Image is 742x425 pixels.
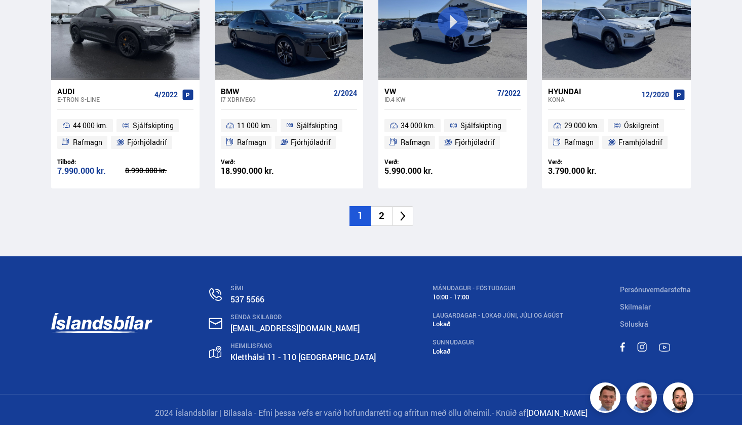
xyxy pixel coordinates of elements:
span: Rafmagn [564,136,594,148]
a: Skilmalar [620,302,651,312]
img: nhp88E3Fdnt1Opn2.png [665,384,695,414]
a: Kletthálsi 11 - 110 [GEOGRAPHIC_DATA] [230,352,376,363]
div: i7 XDRIVE60 [221,96,330,103]
div: BMW [221,87,330,96]
span: Sjálfskipting [296,120,337,132]
div: MÁNUDAGUR - FÖSTUDAGUR [433,285,563,292]
div: 5.990.000 kr. [384,167,453,175]
a: BMW i7 XDRIVE60 2/2024 11 000 km. Sjálfskipting Rafmagn Fjórhjóladrif Verð: 18.990.000 kr. [215,80,363,188]
span: 4/2022 [154,91,178,99]
div: Verð: [548,158,616,166]
a: VW ID.4 KW 7/2022 34 000 km. Sjálfskipting Rafmagn Fjórhjóladrif Verð: 5.990.000 kr. [378,80,527,188]
div: ID.4 KW [384,96,493,103]
span: Rafmagn [237,136,266,148]
img: FbJEzSuNWCJXmdc-.webp [592,384,622,414]
li: 1 [349,206,371,226]
a: Audi e-tron S-LINE 4/2022 44 000 km. Sjálfskipting Rafmagn Fjórhjóladrif Tilboð: 7.990.000 kr. 8.... [51,80,200,188]
div: Verð: [384,158,453,166]
span: 29 000 km. [564,120,599,132]
div: HEIMILISFANG [230,342,376,350]
div: SENDA SKILABOÐ [230,314,376,321]
p: 2024 Íslandsbílar | Bílasala - Efni þessa vefs er varið höfundarrétti og afritun með öllu óheimil. [51,407,691,419]
a: Hyundai Kona 12/2020 29 000 km. Óskilgreint Rafmagn Framhjóladrif Verð: 3.790.000 kr. [542,80,690,188]
img: siFngHWaQ9KaOqBr.png [628,384,658,414]
span: Framhjóladrif [618,136,662,148]
span: 11 000 km. [237,120,272,132]
span: Fjórhjóladrif [291,136,331,148]
div: Lokað [433,320,563,328]
img: gp4YpyYFnEr45R34.svg [209,346,221,359]
img: nHj8e-n-aHgjukTg.svg [209,318,222,329]
span: 2/2024 [334,89,357,97]
a: Persónuverndarstefna [620,285,691,294]
li: 2 [371,206,392,226]
span: - Knúið af [492,407,526,418]
div: VW [384,87,493,96]
div: 3.790.000 kr. [548,167,616,175]
span: Óskilgreint [624,120,659,132]
span: Fjórhjóladrif [127,136,167,148]
span: Rafmagn [401,136,430,148]
span: 7/2022 [497,89,521,97]
div: SÍMI [230,285,376,292]
div: 7.990.000 kr. [57,167,126,175]
img: n0V2lOsqF3l1V2iz.svg [209,288,222,301]
span: Rafmagn [73,136,102,148]
div: 8.990.000 kr. [125,167,193,174]
div: Lokað [433,347,563,355]
div: Kona [548,96,637,103]
div: e-tron S-LINE [57,96,150,103]
a: 537 5566 [230,294,264,305]
div: Verð: [221,158,289,166]
span: Sjálfskipting [460,120,501,132]
div: LAUGARDAGAR - Lokað Júni, Júli og Ágúst [433,312,563,319]
span: 34 000 km. [401,120,436,132]
span: Fjórhjóladrif [455,136,495,148]
a: [DOMAIN_NAME] [526,407,588,418]
span: Sjálfskipting [133,120,174,132]
div: SUNNUDAGUR [433,339,563,346]
a: Söluskrá [620,319,648,329]
button: Open LiveChat chat widget [8,4,38,34]
span: 12/2020 [642,91,669,99]
div: Audi [57,87,150,96]
a: [EMAIL_ADDRESS][DOMAIN_NAME] [230,323,360,334]
div: Tilboð: [57,158,126,166]
span: 44 000 km. [73,120,108,132]
div: 10:00 - 17:00 [433,293,563,301]
div: Hyundai [548,87,637,96]
div: 18.990.000 kr. [221,167,289,175]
